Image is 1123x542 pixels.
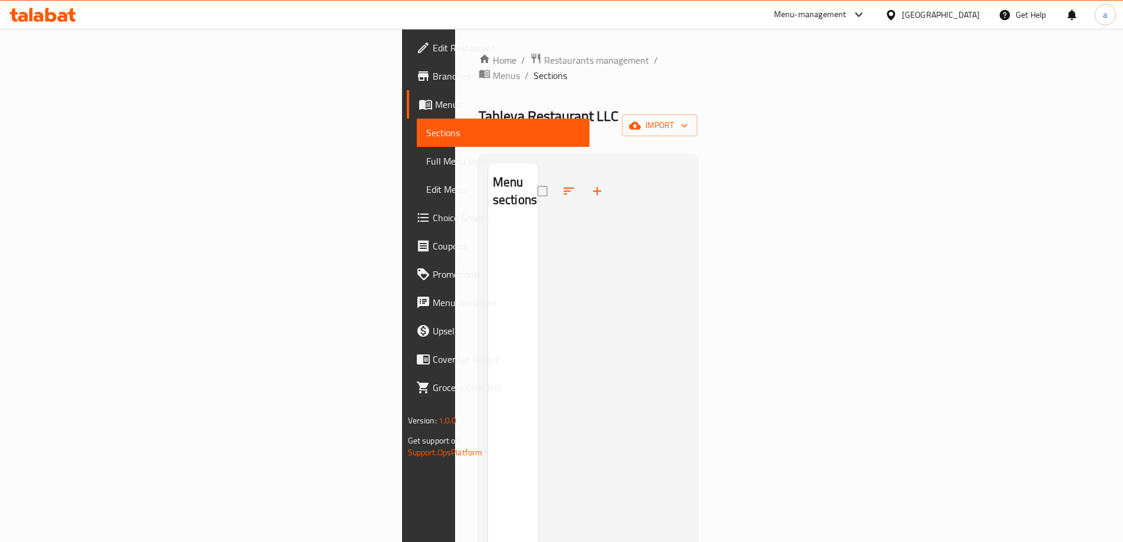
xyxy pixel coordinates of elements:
[426,182,580,196] span: Edit Menu
[433,211,580,225] span: Choice Groups
[1103,8,1107,21] span: a
[407,232,590,260] a: Coupons
[622,114,697,136] button: import
[433,41,580,55] span: Edit Restaurant
[433,324,580,338] span: Upsell
[407,260,590,288] a: Promotions
[631,118,688,133] span: import
[544,53,649,67] span: Restaurants management
[417,147,590,175] a: Full Menu View
[433,352,580,366] span: Coverage Report
[433,69,580,83] span: Branches
[902,8,980,21] div: [GEOGRAPHIC_DATA]
[407,203,590,232] a: Choice Groups
[433,239,580,253] span: Coupons
[426,126,580,140] span: Sections
[417,175,590,203] a: Edit Menu
[583,177,611,205] button: Add section
[407,62,590,90] a: Branches
[407,90,590,119] a: Menus
[426,154,580,168] span: Full Menu View
[407,288,590,317] a: Menu disclaimer
[408,413,437,428] span: Version:
[530,52,649,68] a: Restaurants management
[408,433,462,448] span: Get support on:
[439,413,457,428] span: 1.0.0
[433,295,580,310] span: Menu disclaimer
[417,119,590,147] a: Sections
[774,8,847,22] div: Menu-management
[488,219,538,229] nav: Menu sections
[407,345,590,373] a: Coverage Report
[433,267,580,281] span: Promotions
[435,97,580,111] span: Menus
[407,317,590,345] a: Upsell
[433,380,580,395] span: Grocery Checklist
[408,445,483,460] a: Support.OpsPlatform
[654,53,658,67] li: /
[407,373,590,402] a: Grocery Checklist
[407,34,590,62] a: Edit Restaurant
